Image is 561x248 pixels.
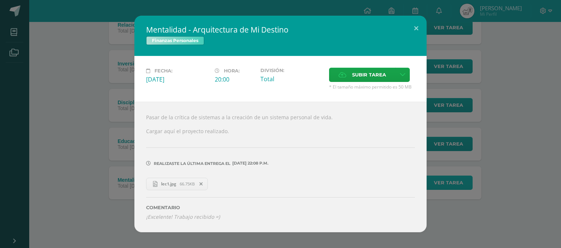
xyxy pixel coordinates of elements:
span: lec1.jpg [157,181,180,187]
span: Fecha: [154,68,172,74]
label: División: [260,68,323,73]
span: * El tamaño máximo permitido es 50 MB [329,84,415,90]
i: ¡Excelente! Trabajo recibido =) [146,213,220,220]
div: 20:00 [215,75,255,83]
label: Comentario [146,205,415,210]
span: Hora: [224,68,240,74]
div: Total [260,75,323,83]
span: 66.75KB [180,181,195,187]
div: [DATE] [146,75,209,83]
div: Pasar de la crítica de sistemas a la creación de un sistema personal de vida. Cargar aquí el proy... [134,102,427,232]
button: Close (Esc) [406,16,427,41]
h2: Mentalidad - Arquitectura de Mi Destino [146,25,415,35]
span: Realizaste la última entrega el [154,161,230,166]
span: Finanzas Personales [146,36,204,45]
span: Remover entrega [195,180,207,188]
a: lec1.jpg 66.75KB [146,178,208,190]
span: Subir tarea [352,68,386,82]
